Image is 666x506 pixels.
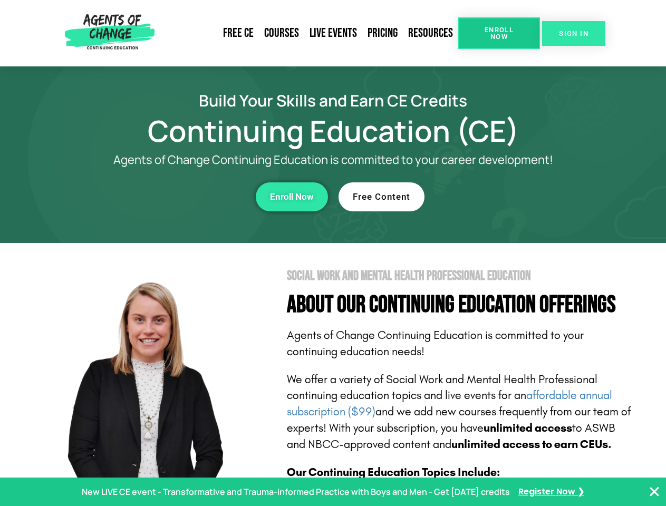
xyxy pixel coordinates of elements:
a: Enroll Now [458,17,540,49]
a: Enroll Now [256,182,328,211]
button: Close Banner [648,485,661,498]
b: unlimited access [484,421,572,435]
span: SIGN IN [559,30,588,37]
a: Free CE [218,21,259,45]
span: Enroll Now [475,26,523,40]
p: New LIVE CE event - Transformative and Trauma-informed Practice with Boys and Men - Get [DATE] cr... [82,484,510,500]
a: Free Content [339,182,424,211]
p: Agents of Change Continuing Education is committed to your career development! [75,153,592,167]
span: Agents of Change Continuing Education is committed to your continuing education needs! [287,328,584,358]
a: Courses [259,21,304,45]
span: Free Content [353,192,410,201]
a: Resources [403,21,458,45]
nav: Menu [159,21,458,45]
h4: About Our Continuing Education Offerings [287,293,634,317]
p: We offer a variety of Social Work and Mental Health Professional continuing education topics and ... [287,372,634,453]
h2: Build Your Skills and Earn CE Credits [33,93,634,108]
a: Register Now ❯ [518,484,584,500]
b: unlimited access to earn CEUs. [451,437,612,451]
h2: Social Work and Mental Health Professional Education [287,269,634,283]
a: Pricing [362,21,403,45]
a: Live Events [304,21,362,45]
a: SIGN IN [542,21,605,46]
b: Our Continuing Education Topics Include: [287,465,500,479]
h1: Continuing Education (CE) [33,119,634,143]
span: Enroll Now [270,192,314,201]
